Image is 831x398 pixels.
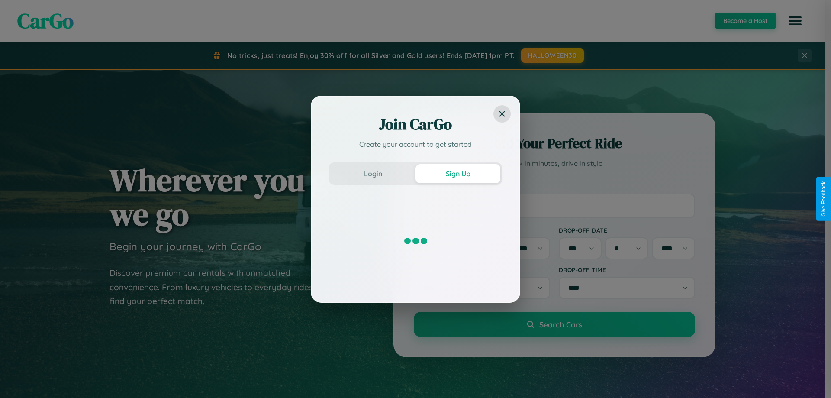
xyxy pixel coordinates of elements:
div: Give Feedback [821,181,827,217]
p: Create your account to get started [329,139,502,149]
button: Login [331,164,415,183]
h2: Join CarGo [329,114,502,135]
button: Sign Up [415,164,500,183]
iframe: Intercom live chat [9,369,29,389]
